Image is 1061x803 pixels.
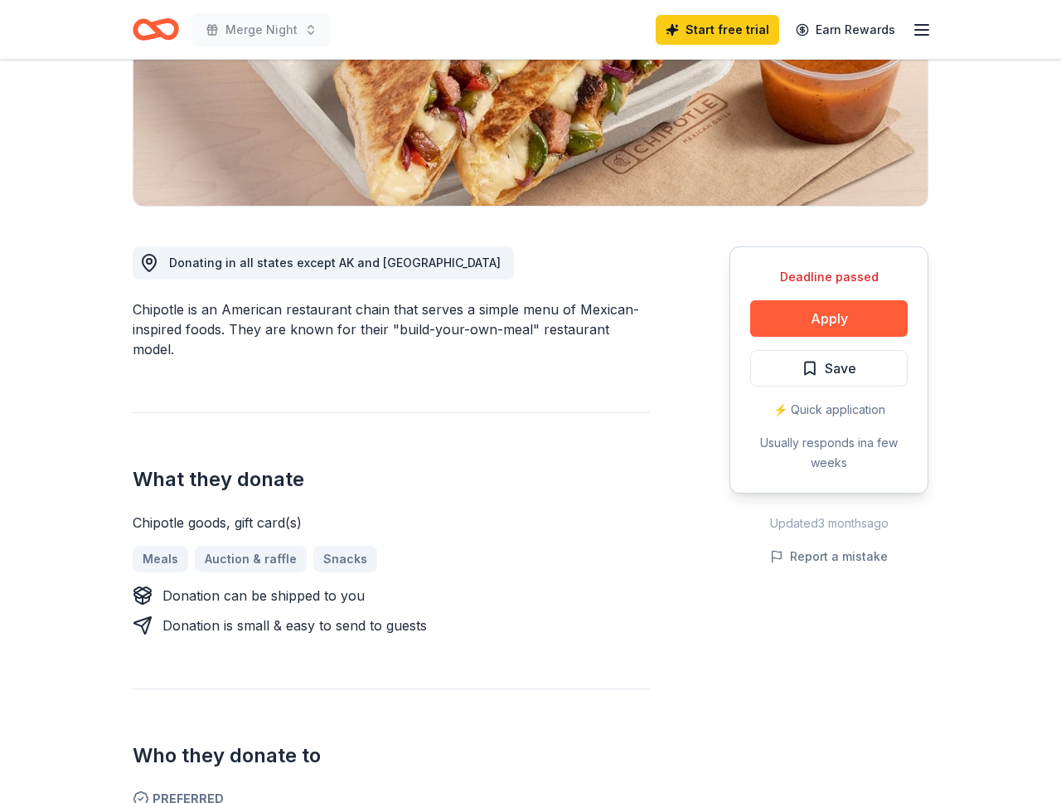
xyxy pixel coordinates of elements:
[656,15,779,45] a: Start free trial
[133,466,650,493] h2: What they donate
[825,358,856,379] span: Save
[750,267,908,287] div: Deadline passed
[133,10,179,49] a: Home
[770,547,888,567] button: Report a mistake
[133,546,188,572] a: Meals
[750,400,908,420] div: ⚡️ Quick application
[169,255,501,270] span: Donating in all states except AK and [GEOGRAPHIC_DATA]
[162,586,365,606] div: Donation can be shipped to you
[162,616,427,635] div: Donation is small & easy to send to guests
[729,513,928,533] div: Updated 3 months ago
[750,350,908,387] button: Save
[313,546,377,572] a: Snacks
[133,299,650,359] div: Chipotle is an American restaurant chain that serves a simple menu of Mexican-inspired foods. The...
[192,13,331,46] button: Merge Night
[786,15,905,45] a: Earn Rewards
[225,20,298,40] span: Merge Night
[750,433,908,473] div: Usually responds in a few weeks
[750,300,908,337] button: Apply
[133,742,650,769] h2: Who they donate to
[133,513,650,533] div: Chipotle goods, gift card(s)
[195,546,307,572] a: Auction & raffle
